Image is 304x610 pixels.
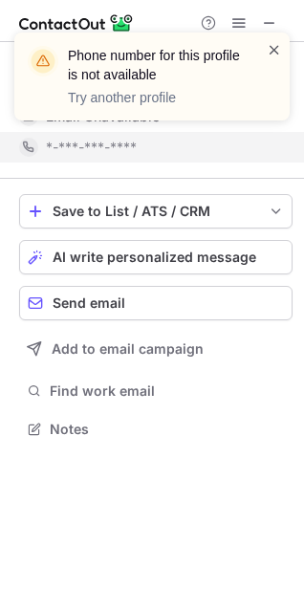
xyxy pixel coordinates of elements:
button: Find work email [19,378,293,404]
div: Save to List / ATS / CRM [53,204,259,219]
p: Try another profile [68,88,244,107]
img: ContactOut v5.3.10 [19,11,134,34]
button: save-profile-one-click [19,194,293,229]
button: Notes [19,416,293,443]
span: Find work email [50,382,285,400]
span: Notes [50,421,285,438]
img: warning [28,46,58,76]
button: Add to email campaign [19,332,293,366]
button: Send email [19,286,293,320]
button: AI write personalized message [19,240,293,274]
span: Send email [53,295,125,311]
span: Add to email campaign [52,341,204,357]
header: Phone number for this profile is not available [68,46,244,84]
span: AI write personalized message [53,250,256,265]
